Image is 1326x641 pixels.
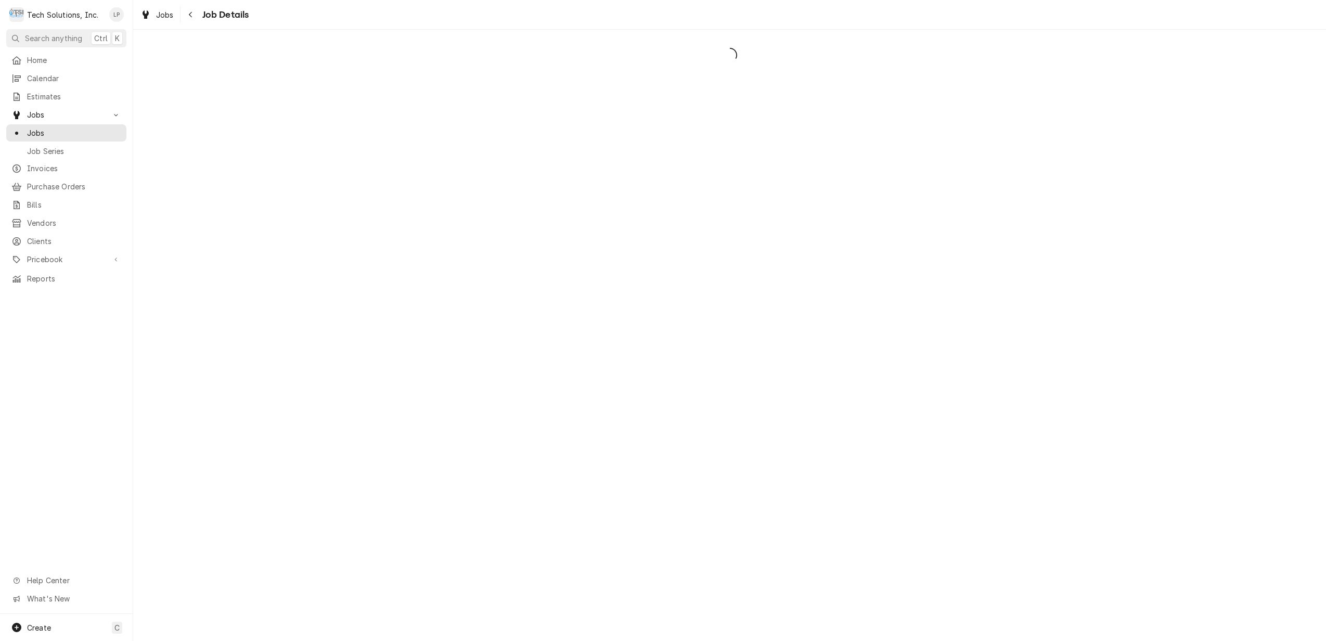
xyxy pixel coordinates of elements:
div: Lisa Paschal's Avatar [109,7,124,22]
button: Navigate back [183,6,199,23]
div: LP [109,7,124,22]
span: Search anything [25,33,82,44]
span: Create [27,623,51,632]
a: Go to What's New [6,590,126,607]
span: C [114,622,120,633]
a: Bills [6,196,126,213]
a: Go to Jobs [6,106,126,123]
a: Go to Pricebook [6,251,126,268]
span: Jobs [156,9,174,20]
span: Loading... [133,44,1326,66]
span: Pricebook [27,254,106,265]
a: Job Series [6,143,126,160]
span: Calendar [27,73,121,84]
a: Invoices [6,160,126,177]
span: Job Details [199,8,249,22]
a: Calendar [6,70,126,87]
span: Jobs [27,109,106,120]
a: Clients [6,233,126,250]
span: Bills [27,199,121,210]
span: Jobs [27,127,121,138]
button: Search anythingCtrlK [6,29,126,47]
span: Purchase Orders [27,181,121,192]
a: Jobs [136,6,178,23]
span: Ctrl [94,33,108,44]
div: T [9,7,24,22]
span: Clients [27,236,121,247]
a: Jobs [6,124,126,142]
a: Estimates [6,88,126,105]
span: Invoices [27,163,121,174]
span: Job Series [27,146,121,157]
span: Vendors [27,217,121,228]
a: Home [6,52,126,69]
a: Reports [6,270,126,287]
a: Purchase Orders [6,178,126,195]
a: Go to Help Center [6,572,126,589]
span: What's New [27,593,120,604]
span: Help Center [27,575,120,586]
a: Vendors [6,214,126,232]
span: Estimates [27,91,121,102]
span: Home [27,55,121,66]
span: Reports [27,273,121,284]
div: Tech Solutions, Inc. [27,9,98,20]
span: K [115,33,120,44]
div: Tech Solutions, Inc.'s Avatar [9,7,24,22]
